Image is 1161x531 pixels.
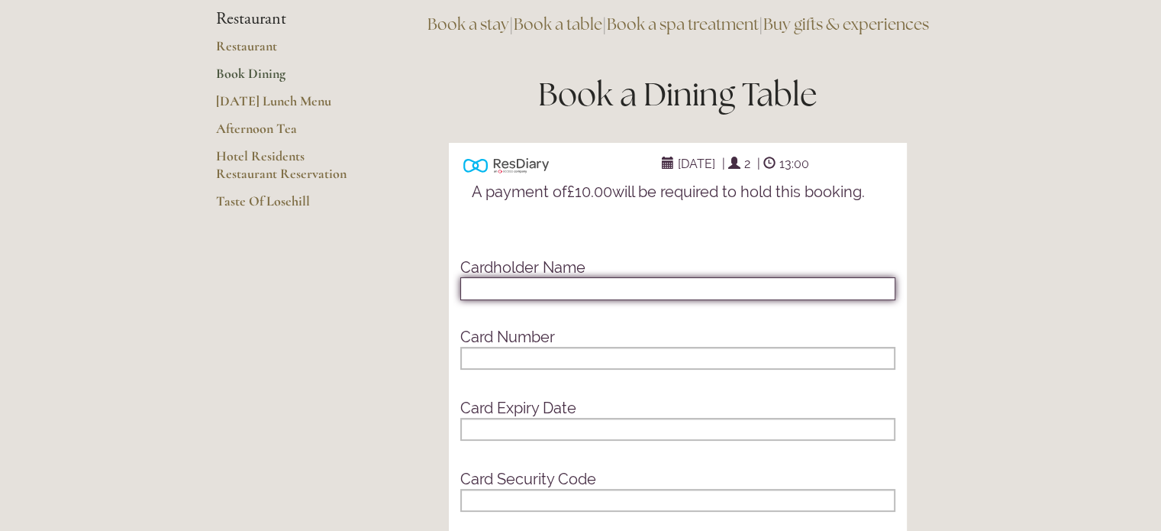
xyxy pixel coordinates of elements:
[722,157,725,171] span: |
[514,14,602,34] a: Book a table
[216,120,362,147] a: Afternoon Tea
[469,352,886,363] iframe: Secure card number input frame
[460,277,895,300] input: A card holder name is required
[216,147,362,193] a: Hotel Residents Restaurant Reservation
[427,14,509,34] a: Book a stay
[472,183,884,200] h5: A payment of will be required to hold this booking.
[449,250,907,308] div: A card holder name is required
[776,153,813,175] span: 13:00
[216,9,362,29] li: Restaurant
[460,259,895,276] h5: Cardholder Name
[460,400,895,416] h5: Card Expiry Date
[216,37,362,65] a: Restaurant
[411,72,946,117] h1: Book a Dining Table
[460,471,895,487] h5: Card Security Code
[460,329,895,345] h5: Card Number
[757,157,760,171] span: |
[674,153,719,175] span: [DATE]
[216,92,362,120] a: [DATE] Lunch Menu
[216,193,362,220] a: Taste Of Losehill
[216,65,362,92] a: Book Dining
[469,423,886,434] iframe: Secure expiration date input frame
[763,14,929,34] a: Buy gifts & experiences
[469,494,886,505] iframe: Secure CVC input frame
[463,154,549,176] img: Powered by ResDiary
[740,153,754,175] span: 2
[567,183,612,201] span: £10.00
[411,9,946,40] h3: | | |
[607,14,759,34] a: Book a spa treatment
